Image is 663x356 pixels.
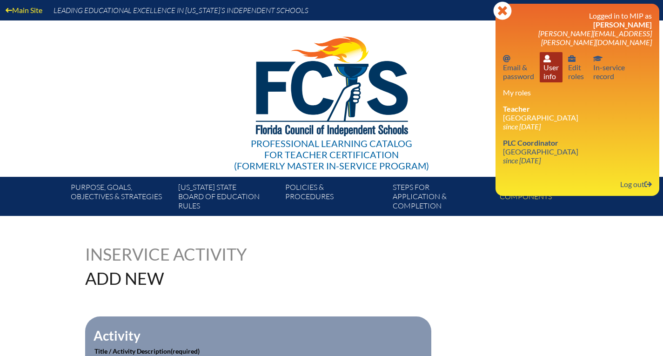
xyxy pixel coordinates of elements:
a: PLC Coordinator [GEOGRAPHIC_DATA] since [DATE] [499,136,582,167]
span: PLC Coordinator [503,138,558,147]
i: since [DATE] [503,156,541,165]
h1: Add New [85,270,391,287]
a: Purpose, goals,objectives & strategies [67,181,174,216]
svg: Log out [644,181,652,188]
a: Professional Learning Catalog for Teacher Certification(formerly Master In-service Program) [230,19,433,173]
a: [US_STATE] StateBoard of Education rules [174,181,281,216]
svg: Email password [503,55,510,62]
h3: Logged in to MIP as [503,11,652,47]
span: Teacher [503,104,530,113]
a: Steps forapplication & completion [389,181,496,216]
legend: Activity [93,328,141,343]
li: [GEOGRAPHIC_DATA] [503,104,652,131]
img: FCISlogo221.eps [235,20,428,148]
a: Policies &Procedures [281,181,388,216]
svg: In-service record [593,55,603,62]
label: Title / Activity Description [94,347,200,355]
svg: User info [543,55,551,62]
a: In-service recordIn-servicerecord [589,52,629,82]
span: (required) [171,347,200,355]
a: Main Site [2,4,46,16]
svg: Close [493,1,512,20]
i: since [DATE] [503,122,541,131]
div: Professional Learning Catalog (formerly Master In-service Program) [234,138,429,171]
h3: My roles [503,88,652,97]
a: Email passwordEmail &password [499,52,538,82]
span: [PERSON_NAME][EMAIL_ADDRESS][PERSON_NAME][DOMAIN_NAME] [538,29,652,47]
h1: Inservice Activity [85,246,273,262]
a: User infoUserinfo [540,52,563,82]
svg: User info [568,55,576,62]
a: Log outLog out [616,178,656,190]
span: [PERSON_NAME] [593,20,652,29]
span: for Teacher Certification [264,149,399,160]
a: User infoEditroles [564,52,588,82]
